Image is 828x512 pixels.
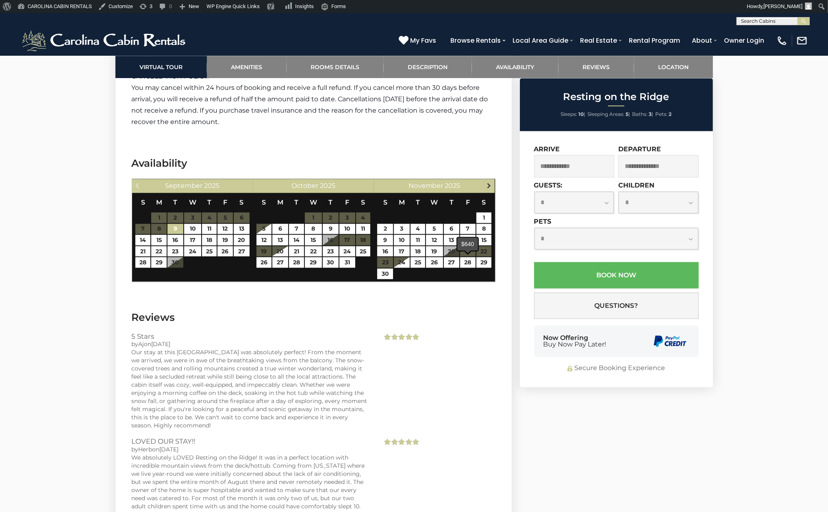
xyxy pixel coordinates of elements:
span: Monday [156,198,162,206]
li: | [632,109,654,120]
span: Friday [345,198,349,206]
div: by on [132,340,370,348]
span: You may cancel within 24 hours of booking and receive a full refund. If you cancel more than 30 d... [132,84,488,126]
h3: 5 Stars [132,333,370,340]
a: 30 [377,268,393,279]
span: Saturday [482,198,486,206]
a: 7 [289,224,304,234]
a: 24 [394,257,410,268]
span: Monday [399,198,405,206]
a: 14 [135,235,150,245]
a: 23 [323,246,339,257]
button: Questions? [534,292,699,319]
a: 9 [377,235,393,245]
span: Wednesday [431,198,438,206]
a: 25 [202,246,217,257]
a: 27 [444,257,460,268]
a: 14 [289,235,304,245]
a: 8 [305,224,322,234]
span: Herb [139,446,152,453]
span: Sleeping Areas: [588,111,625,117]
a: 15 [476,235,491,245]
a: 29 [305,257,322,268]
a: 21 [135,246,150,257]
a: 22 [305,246,322,257]
strong: 5 [626,111,629,117]
span: Next [486,182,492,189]
a: 16 [377,246,393,257]
a: Next [484,180,494,190]
li: | [588,109,630,120]
strong: 2 [669,111,672,117]
a: 2 [377,224,393,234]
a: 11 [202,224,217,234]
span: Wednesday [310,198,317,206]
a: Description [384,56,472,78]
h2: Resting on the Ridge [522,92,711,102]
span: Sleeps: [561,111,578,117]
span: Tuesday [294,198,298,206]
span: Pets: [656,111,668,117]
div: by on [132,445,370,453]
span: November [409,182,443,190]
a: 13 [444,235,460,245]
strong: 10 [579,111,584,117]
span: Buy Now Pay Later! [543,341,606,348]
a: 10 [184,224,201,234]
span: [PERSON_NAME] [763,3,802,9]
a: 22 [151,246,166,257]
a: 9 [323,224,339,234]
a: 20 [272,246,288,257]
label: Arrive [534,145,560,153]
a: 12 [217,224,233,234]
a: 4 [411,224,425,234]
span: Sunday [141,198,145,206]
span: Sunday [262,198,266,206]
a: 5 [426,224,443,234]
a: 27 [272,257,288,268]
a: 27 [234,246,250,257]
img: mail-regular-white.png [796,35,808,46]
a: 24 [184,246,201,257]
a: 6 [444,224,460,234]
a: 29 [476,257,491,268]
a: 24 [339,246,355,257]
a: 12 [256,235,272,245]
a: 10 [339,224,355,234]
span: [DATE] [160,446,179,453]
span: Monday [277,198,283,206]
a: 31 [339,257,355,268]
a: 10 [394,235,410,245]
img: White-1-2.png [20,28,189,53]
a: 3 [394,224,410,234]
span: Friday [466,198,470,206]
span: September [165,182,202,190]
span: Saturday [361,198,365,206]
a: 26 [256,257,272,268]
a: 6 [272,224,288,234]
a: 25 [411,257,425,268]
a: 19 [217,235,233,245]
a: Virtual Tour [115,56,207,78]
span: My Favs [410,35,436,46]
a: 19 [426,246,443,257]
a: 13 [234,224,250,234]
h3: Availability [132,156,495,170]
a: Rental Program [625,33,684,48]
a: About [688,33,716,48]
span: Baths: [632,111,648,117]
a: 14 [460,235,475,245]
h3: Reviews [132,310,495,325]
div: Now Offering [543,335,606,348]
a: Reviews [559,56,634,78]
a: 25 [356,246,371,257]
a: 7 [460,224,475,234]
a: 9 [167,224,183,234]
span: Thursday [450,198,454,206]
a: My Favs [399,35,438,46]
a: 17 [184,235,201,245]
a: 17 [394,246,410,257]
span: Aj [139,340,144,348]
span: Thursday [328,198,333,206]
span: [DATE] [152,340,171,348]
